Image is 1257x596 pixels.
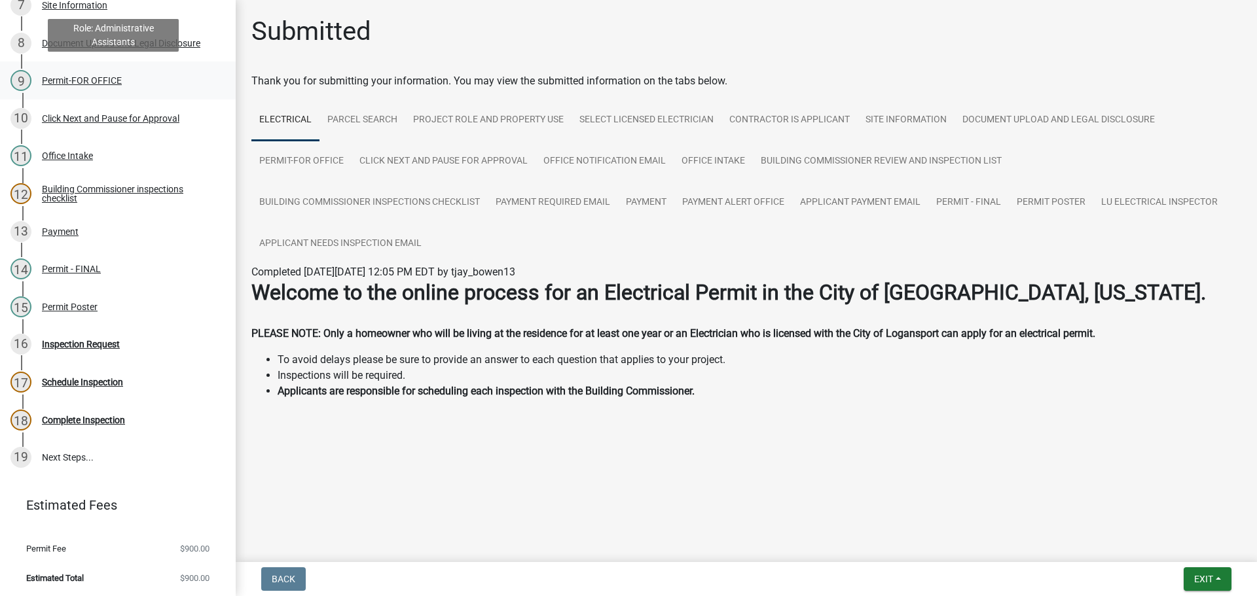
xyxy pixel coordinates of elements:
[955,99,1163,141] a: Document Upload and Legal Disclosure
[488,182,618,224] a: Payment Required Email
[42,264,101,273] div: Permit - FINAL
[10,334,31,355] div: 16
[10,145,31,166] div: 11
[261,567,306,591] button: Back
[536,141,674,183] a: Office Notification Email
[180,544,209,553] span: $900.00
[251,182,488,224] a: Building Commissioner inspections checklist
[42,227,79,236] div: Payment
[278,368,1241,383] li: Inspections will be required.
[251,99,319,141] a: Electrical
[1093,182,1226,224] a: LU Electrical Inspector
[42,76,122,85] div: Permit-FOR OFFICE
[10,372,31,393] div: 17
[405,99,572,141] a: Project Role and Property Use
[618,182,674,224] a: Payment
[10,296,31,317] div: 15
[572,99,721,141] a: Select Licensed Electrician
[674,141,753,183] a: Office Intake
[42,151,93,160] div: Office Intake
[10,221,31,242] div: 13
[42,302,98,311] div: Permit Poster
[319,99,405,141] a: Parcel search
[251,141,352,183] a: Permit-FOR OFFICE
[352,141,536,183] a: Click Next and Pause for Approval
[10,258,31,279] div: 14
[10,183,31,204] div: 12
[42,1,107,10] div: Site Information
[721,99,858,141] a: Contractor is Applicant
[251,266,515,278] span: Completed [DATE][DATE] 12:05 PM EDT by tjay_bowen13
[1009,182,1093,224] a: Permit Poster
[792,182,928,224] a: Applicant Payment Email
[42,340,120,349] div: Inspection Request
[26,574,84,582] span: Estimated Total
[272,574,295,584] span: Back
[278,352,1241,368] li: To avoid delays please be sure to provide an answer to each question that applies to your project.
[251,280,1206,305] strong: Welcome to the online process for an Electrical Permit in the City of [GEOGRAPHIC_DATA], [US_STATE].
[48,19,179,52] div: Role: Administrative Assistants
[1194,574,1213,584] span: Exit
[42,415,125,425] div: Complete Inspection
[858,99,955,141] a: Site Information
[42,377,123,387] div: Schedule Inspection
[1184,567,1231,591] button: Exit
[251,73,1241,89] div: Thank you for submitting your information. You may view the submitted information on the tabs below.
[42,184,215,203] div: Building Commissioner inspections checklist
[251,327,1095,340] strong: PLEASE NOTE: Only a homeowner who will be living at the residence for at least one year or an Ele...
[251,223,429,265] a: Applicant needs Inspection Email
[10,447,31,468] div: 19
[674,182,792,224] a: Payment Alert Office
[180,574,209,582] span: $900.00
[10,108,31,129] div: 10
[42,114,179,123] div: Click Next and Pause for Approval
[278,385,695,397] strong: Applicants are responsible for scheduling each inspection with the Building Commissioner.
[928,182,1009,224] a: Permit - FINAL
[26,544,66,553] span: Permit Fee
[10,33,31,54] div: 8
[251,16,371,47] h1: Submitted
[10,492,215,518] a: Estimated Fees
[10,410,31,430] div: 18
[753,141,1010,183] a: Building Commissioner Review and Inspection list
[10,70,31,91] div: 9
[42,39,200,48] div: Document Upload and Legal Disclosure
